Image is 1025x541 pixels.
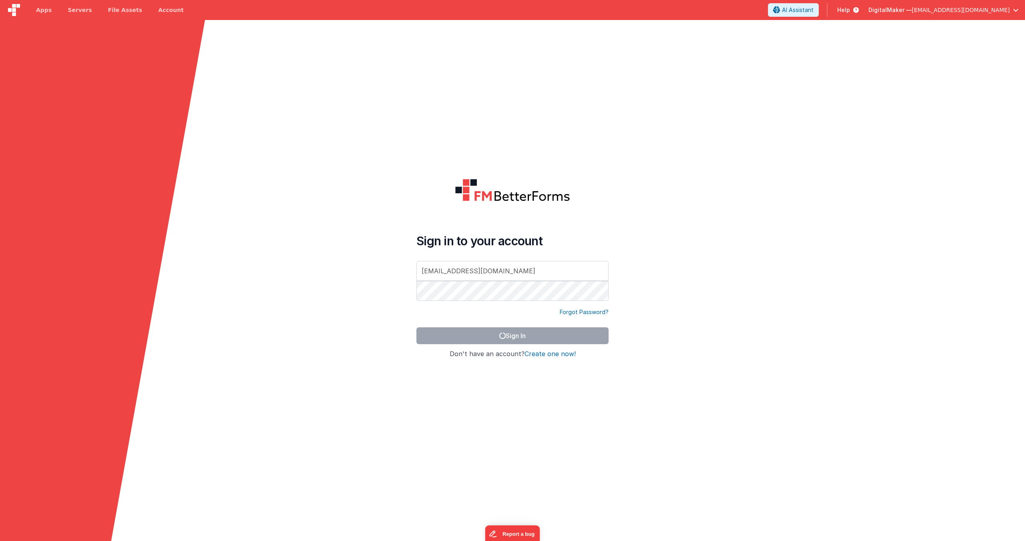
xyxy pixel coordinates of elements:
input: Email Address [416,261,609,281]
h4: Sign in to your account [416,234,609,248]
span: Help [837,6,850,14]
h4: Don't have an account? [416,351,609,358]
button: Create one now! [525,351,576,358]
span: [EMAIL_ADDRESS][DOMAIN_NAME] [912,6,1010,14]
button: AI Assistant [768,3,819,17]
span: File Assets [108,6,143,14]
span: AI Assistant [782,6,814,14]
a: Forgot Password? [560,308,609,316]
button: Sign In [416,327,609,344]
span: Servers [68,6,92,14]
span: DigitalMaker — [868,6,912,14]
span: Apps [36,6,52,14]
button: DigitalMaker — [EMAIL_ADDRESS][DOMAIN_NAME] [868,6,1019,14]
